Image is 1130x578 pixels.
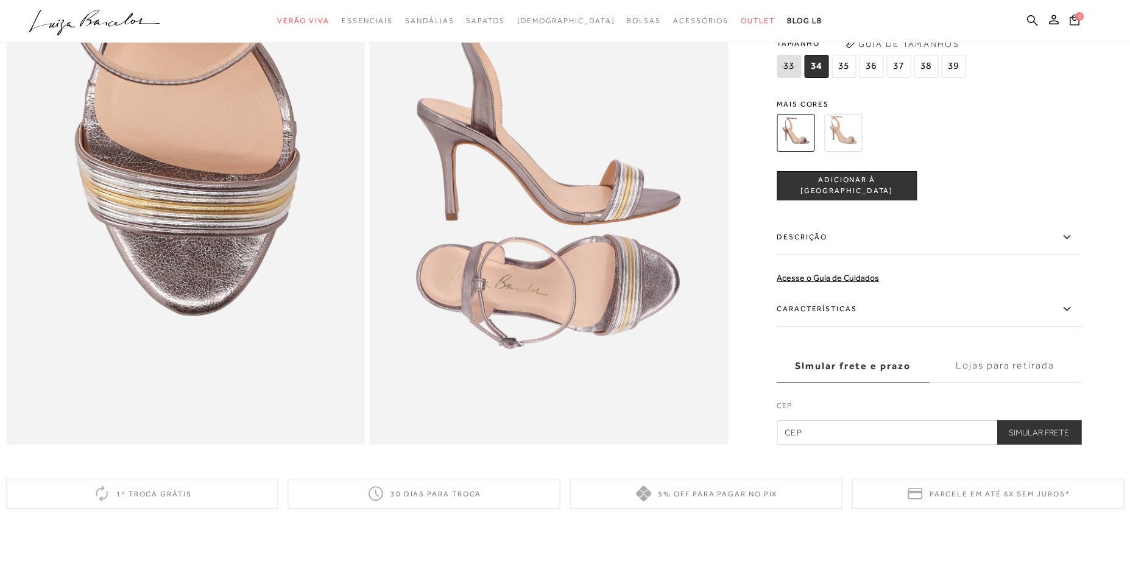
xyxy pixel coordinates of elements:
span: 38 [914,55,938,78]
button: ADICIONAR À [GEOGRAPHIC_DATA] [777,171,917,200]
span: Sapatos [466,16,504,25]
div: Parcele em até 6x sem juros* [852,479,1124,509]
label: CEP [777,400,1081,417]
span: Tamanho [777,34,969,52]
span: ADICIONAR À [GEOGRAPHIC_DATA] [777,175,916,197]
span: Sandálias [405,16,454,25]
span: 33 [777,55,801,78]
span: Bolsas [627,16,661,25]
label: Descrição [777,220,1081,255]
span: 39 [941,55,966,78]
span: [DEMOGRAPHIC_DATA] [517,16,615,25]
span: 36 [859,55,883,78]
span: Essenciais [342,16,393,25]
a: categoryNavScreenReaderText [627,10,661,32]
label: Simular frete e prazo [777,350,929,382]
a: noSubCategoriesText [517,10,615,32]
span: BLOG LB [787,16,822,25]
span: Outlet [741,16,775,25]
a: categoryNavScreenReaderText [405,10,454,32]
span: 0 [1075,12,1084,21]
span: 35 [832,55,856,78]
button: 0 [1066,13,1083,30]
a: categoryNavScreenReaderText [673,10,729,32]
span: Acessórios [673,16,729,25]
button: Guia de Tamanhos [841,34,963,54]
img: SANDÁLIA METALIZADA CHUMBO TIRAS MULTICOLOR [777,114,814,152]
span: 37 [886,55,911,78]
label: Características [777,292,1081,327]
div: 5% off para pagar no PIX [570,479,842,509]
span: Verão Viva [277,16,330,25]
a: Acesse o Guia de Cuidados [777,273,879,283]
a: categoryNavScreenReaderText [277,10,330,32]
div: 1ª troca grátis [6,479,278,509]
a: categoryNavScreenReaderText [466,10,504,32]
img: SANDÁLIA METALIZADA DOURADA TIRAS MULTICOLOR [824,114,862,152]
a: categoryNavScreenReaderText [741,10,775,32]
span: Mais cores [777,100,1081,108]
a: BLOG LB [787,10,822,32]
div: 30 dias para troca [288,479,560,509]
button: Simular Frete [997,420,1081,445]
label: Lojas para retirada [929,350,1081,382]
span: 34 [804,55,828,78]
a: categoryNavScreenReaderText [342,10,393,32]
input: CEP [777,420,1081,445]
